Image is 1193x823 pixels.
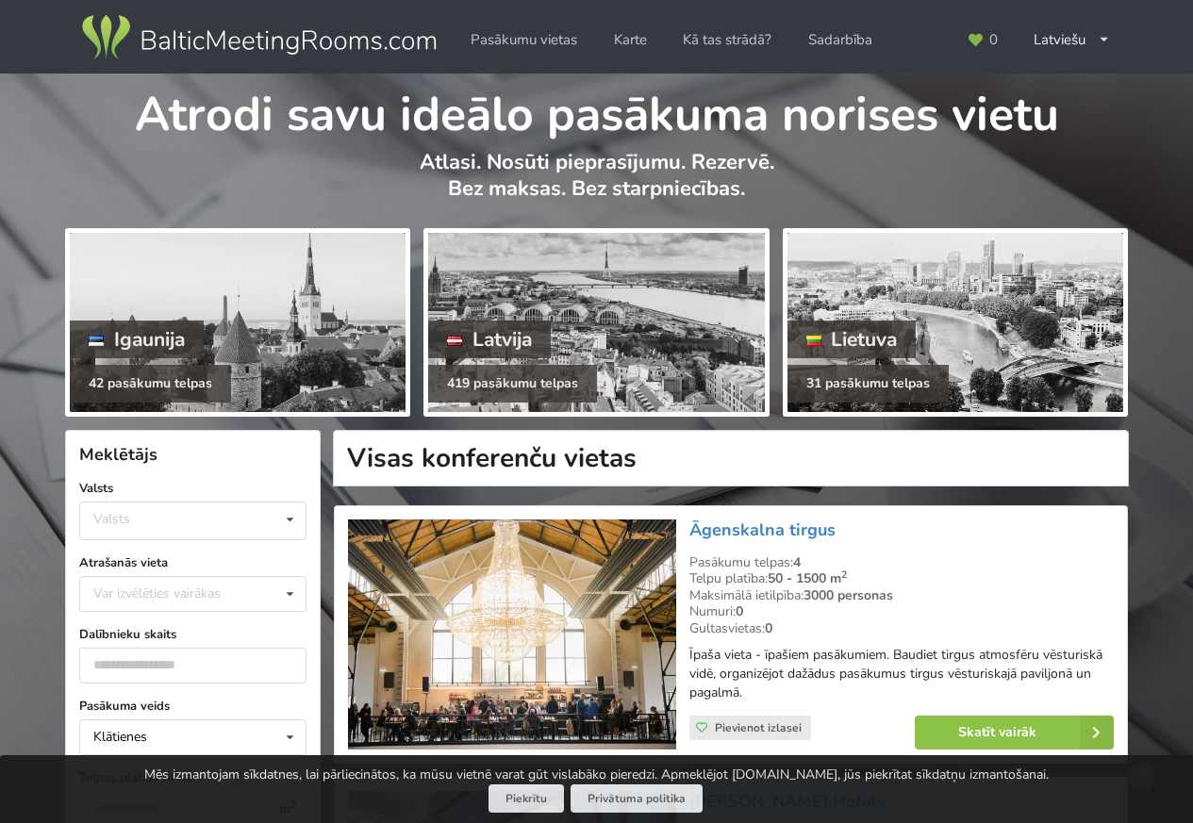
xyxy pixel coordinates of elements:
[689,570,1114,587] div: Telpu platība:
[79,443,157,466] span: Meklētājs
[804,586,893,604] strong: 3000 personas
[489,784,564,814] button: Piekrītu
[70,321,204,358] div: Igaunija
[93,511,130,527] div: Valsts
[423,228,769,417] a: Latvija 419 pasākumu telpas
[715,720,802,735] span: Pievienot izlasei
[795,22,886,58] a: Sadarbība
[1020,22,1123,58] div: Latviešu
[333,430,1129,486] h1: Visas konferenču vietas
[79,697,307,716] label: Pasākuma veids
[70,365,231,403] div: 42 pasākumu telpas
[787,365,949,403] div: 31 pasākumu telpas
[65,149,1128,222] p: Atlasi. Nosūti pieprasījumu. Rezervē. Bez maksas. Bez starpniecības.
[428,321,551,358] div: Latvija
[768,569,847,587] strong: 50 - 1500 m
[689,603,1114,620] div: Numuri:
[989,33,998,47] span: 0
[65,74,1128,145] h1: Atrodi savu ideālo pasākuma norises vietu
[787,321,917,358] div: Lietuva
[428,365,597,403] div: 419 pasākumu telpas
[689,518,836,541] a: Āgenskalna tirgus
[841,568,847,582] sup: 2
[571,784,703,814] a: Privātuma politika
[79,479,307,498] label: Valsts
[65,228,410,417] a: Igaunija 42 pasākumu telpas
[670,22,785,58] a: Kā tas strādā?
[783,228,1128,417] a: Lietuva 31 pasākumu telpas
[765,619,772,637] strong: 0
[93,731,147,744] div: Klātienes
[736,602,743,620] strong: 0
[915,716,1114,749] a: Skatīt vairāk
[79,625,307,644] label: Dalībnieku skaits
[689,620,1114,637] div: Gultasvietas:
[89,583,263,604] div: Var izvēlēties vairākas
[689,554,1114,571] div: Pasākumu telpas:
[348,519,675,750] img: Neierastas vietas | Rīga | Āgenskalna tirgus
[457,22,590,58] a: Pasākumu vietas
[689,646,1114,702] p: Īpaša vieta - īpašiem pasākumiem. Baudiet tirgus atmosfēru vēsturiskā vidē, organizējot dažādus p...
[793,553,801,571] strong: 4
[78,11,439,64] img: Baltic Meeting Rooms
[79,553,307,572] label: Atrašanās vieta
[601,22,660,58] a: Karte
[689,587,1114,604] div: Maksimālā ietilpība:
